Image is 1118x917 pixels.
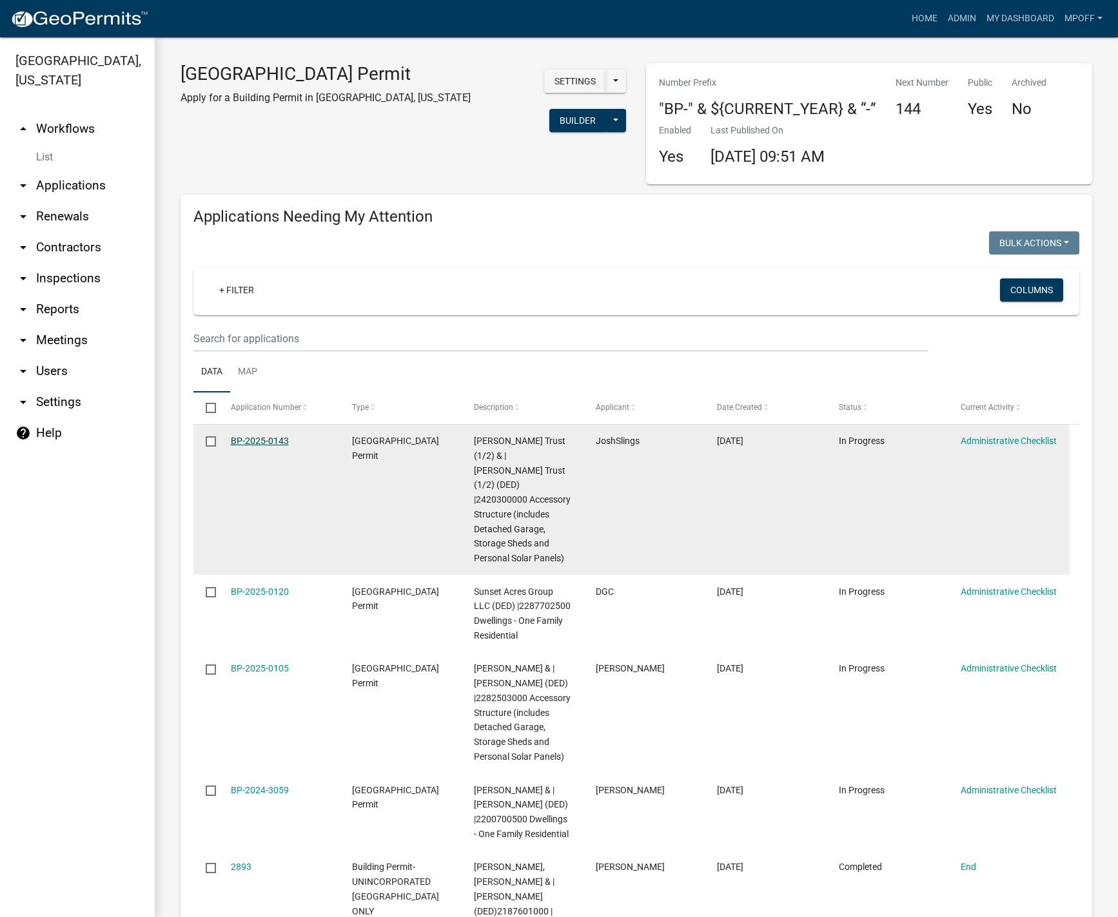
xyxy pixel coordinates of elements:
[948,392,1070,423] datatable-header-cell: Current Activity
[15,240,31,255] i: arrow_drop_down
[961,586,1057,597] a: Administrative Checklist
[989,231,1079,255] button: Bulk Actions
[352,586,439,612] span: Marion County Building Permit
[596,403,629,412] span: Applicant
[596,862,665,872] span: DAN
[544,70,606,93] button: Settings
[352,436,439,461] span: Marion County Building Permit
[717,403,762,412] span: Date Created
[352,785,439,810] span: Marion County Building Permit
[961,436,1057,446] a: Administrative Checklist
[231,862,251,872] a: 2893
[15,425,31,441] i: help
[218,392,340,423] datatable-header-cell: Application Number
[1059,6,1108,31] a: mpoff
[474,586,571,641] span: Sunset Acres Group LLC (DED) |2287702500 Dwellings - One Family Residential
[981,6,1059,31] a: My Dashboard
[961,862,976,872] a: End
[352,403,369,412] span: Type
[15,121,31,137] i: arrow_drop_up
[717,586,743,597] span: 08/05/2025
[596,785,665,795] span: Christine
[474,436,571,563] span: Hughes, Johnathan Liv Trust (1/2) & | Hughes, Amy Liv Trust (1/2) (DED) |2420300000 Accessory Str...
[15,363,31,379] i: arrow_drop_down
[711,124,825,137] p: Last Published On
[15,333,31,348] i: arrow_drop_down
[193,208,1079,226] h4: Applications Needing My Attention
[717,785,743,795] span: 10/08/2024
[717,436,743,446] span: 09/04/2025
[961,663,1057,673] a: Administrative Checklist
[907,6,943,31] a: Home
[462,392,584,423] datatable-header-cell: Description
[968,100,992,119] h4: Yes
[1000,278,1063,302] button: Columns
[968,76,992,90] p: Public
[231,785,289,795] a: BP-2024-3059
[839,862,882,872] span: Completed
[474,663,571,762] span: Van Weelden, Matthew S & | Van Weelden, Teresa L (DED) |2282503000 Accessory Structure (includes ...
[340,392,462,423] datatable-header-cell: Type
[596,436,640,446] span: JoshSlings
[352,862,439,916] span: Building Permit-UNINCORPORATED MARION COUNTY ONLY
[896,100,948,119] h4: 144
[231,663,289,673] a: BP-2025-0105
[231,403,301,412] span: Application Number
[705,392,827,423] datatable-header-cell: Date Created
[15,178,31,193] i: arrow_drop_down
[15,394,31,410] i: arrow_drop_down
[15,271,31,286] i: arrow_drop_down
[181,63,471,85] h3: [GEOGRAPHIC_DATA] Permit
[474,403,513,412] span: Description
[352,663,439,688] span: Marion County Building Permit
[596,586,614,597] span: DGC
[209,278,264,302] a: + Filter
[717,862,743,872] span: 02/12/2024
[15,302,31,317] i: arrow_drop_down
[961,403,1014,412] span: Current Activity
[839,663,885,673] span: In Progress
[943,6,981,31] a: Admin
[596,663,665,673] span: Matt Van Weelden
[827,392,948,423] datatable-header-cell: Status
[659,124,691,137] p: Enabled
[659,148,691,166] h4: Yes
[896,76,948,90] p: Next Number
[1012,76,1046,90] p: Archived
[583,392,705,423] datatable-header-cell: Applicant
[231,436,289,446] a: BP-2025-0143
[231,586,289,597] a: BP-2025-0120
[549,109,606,132] button: Builder
[717,663,743,673] span: 07/15/2025
[230,352,265,393] a: Map
[961,785,1057,795] a: Administrative Checklist
[15,209,31,224] i: arrow_drop_down
[181,90,471,106] p: Apply for a Building Permit in [GEOGRAPHIC_DATA], [US_STATE]
[839,403,861,412] span: Status
[659,100,876,119] h4: "BP-" & ${CURRENT_YEAR} & “-”
[659,76,876,90] p: Number Prefix
[193,352,230,393] a: Data
[1012,100,1046,119] h4: No
[711,148,825,166] span: [DATE] 09:51 AM
[193,325,928,352] input: Search for applications
[839,586,885,597] span: In Progress
[474,785,569,839] span: Clark, Howard F & | Clark, Christine L (DED) |2200700500 Dwellings - One Family Residential
[839,785,885,795] span: In Progress
[193,392,218,423] datatable-header-cell: Select
[839,436,885,446] span: In Progress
